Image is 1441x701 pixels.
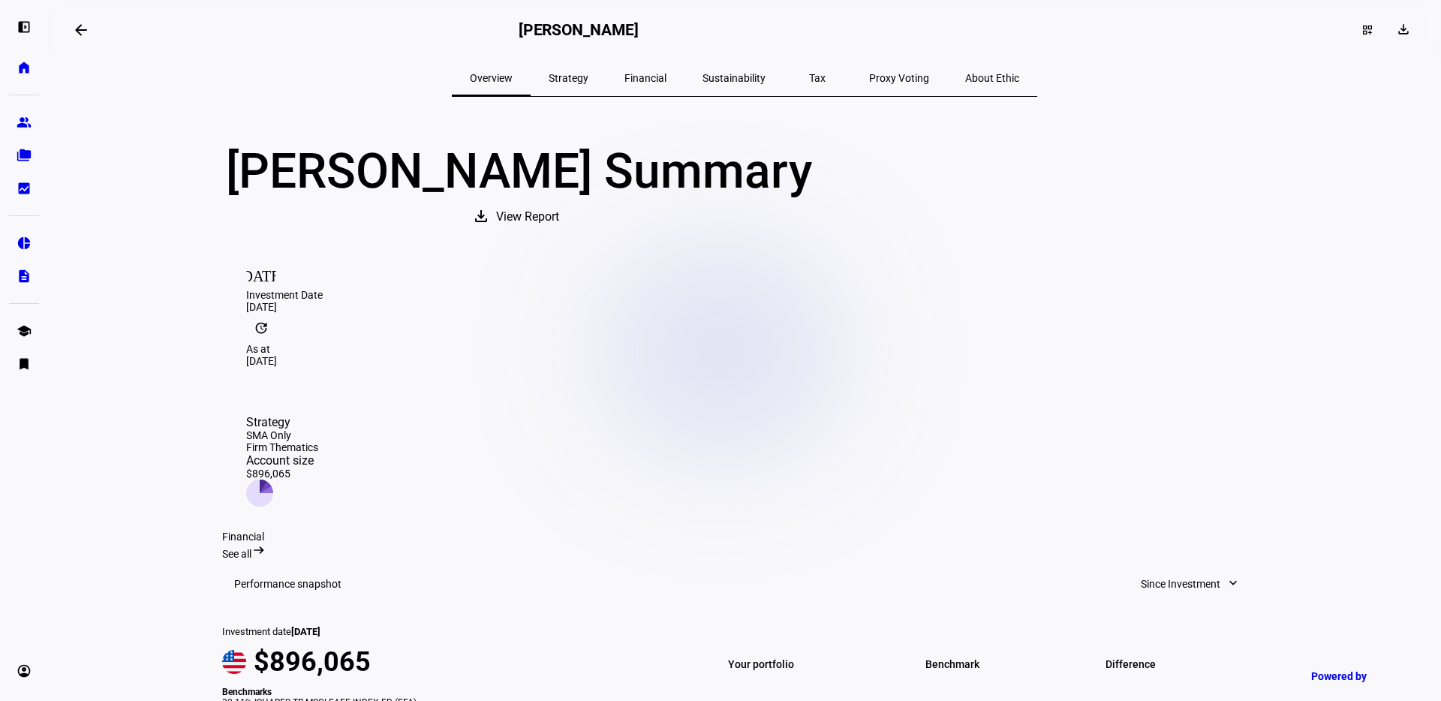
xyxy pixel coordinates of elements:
[246,355,1243,367] div: [DATE]
[1226,576,1241,591] mat-icon: expand_more
[222,531,1267,543] div: Financial
[9,107,39,137] a: group
[9,261,39,291] a: description
[9,53,39,83] a: home
[17,357,32,372] eth-mat-symbol: bookmark
[9,173,39,203] a: bid_landscape
[1304,662,1418,690] a: Powered by
[965,73,1019,83] span: About Ethic
[222,687,686,697] div: Benchmarks
[17,148,32,163] eth-mat-symbol: folder_copy
[17,323,32,338] eth-mat-symbol: school
[1141,569,1220,599] span: Since Investment
[17,20,32,35] eth-mat-symbol: left_panel_open
[702,73,766,83] span: Sustainability
[222,626,686,637] div: Investment date
[728,654,889,675] span: Your portfolio
[254,646,371,678] span: $896,065
[17,663,32,678] eth-mat-symbol: account_circle
[246,343,1243,355] div: As at
[1126,569,1255,599] button: Since Investment
[246,289,1243,301] div: Investment Date
[470,73,513,83] span: Overview
[809,73,826,83] span: Tax
[246,429,318,441] div: SMA Only
[1106,654,1267,675] span: Difference
[549,73,588,83] span: Strategy
[17,115,32,130] eth-mat-symbol: group
[519,21,639,39] h2: [PERSON_NAME]
[291,626,320,637] span: [DATE]
[246,441,318,453] div: Firm Thematics
[17,236,32,251] eth-mat-symbol: pie_chart
[251,543,266,558] mat-icon: arrow_right_alt
[9,140,39,170] a: folder_copy
[457,199,580,235] button: View Report
[246,259,276,289] mat-icon: [DATE]
[72,21,90,39] mat-icon: arrow_backwards
[246,468,318,480] div: $896,065
[1396,22,1411,37] mat-icon: download
[17,269,32,284] eth-mat-symbol: description
[17,181,32,196] eth-mat-symbol: bid_landscape
[869,73,929,83] span: Proxy Voting
[246,313,276,343] mat-icon: update
[222,548,251,560] span: See all
[246,415,318,429] div: Strategy
[246,301,1243,313] div: [DATE]
[246,453,318,468] div: Account size
[472,207,490,225] mat-icon: download
[496,199,559,235] span: View Report
[222,145,815,199] div: [PERSON_NAME] Summary
[1361,24,1373,36] mat-icon: dashboard_customize
[9,228,39,258] a: pie_chart
[925,654,1087,675] span: Benchmark
[234,578,341,590] h3: Performance snapshot
[624,73,666,83] span: Financial
[17,60,32,75] eth-mat-symbol: home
